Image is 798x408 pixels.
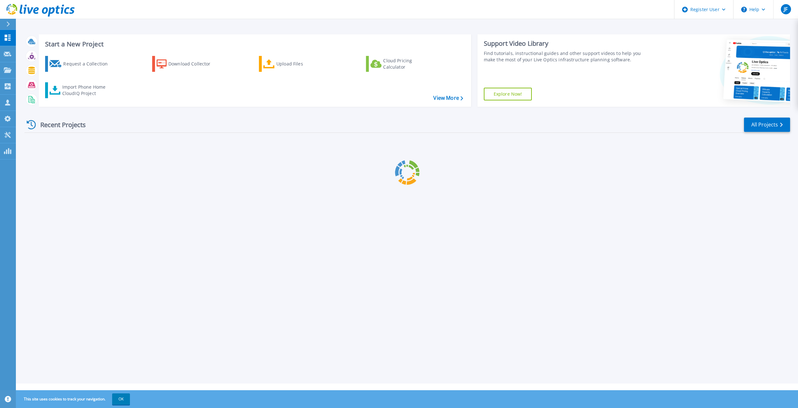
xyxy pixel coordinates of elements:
[784,7,788,12] span: JF
[484,50,645,63] div: Find tutorials, instructional guides and other support videos to help you make the most of your L...
[383,58,434,70] div: Cloud Pricing Calculator
[152,56,223,72] a: Download Collector
[45,41,463,48] h3: Start a New Project
[366,56,437,72] a: Cloud Pricing Calculator
[484,39,645,48] div: Support Video Library
[45,56,116,72] a: Request a Collection
[276,58,327,70] div: Upload Files
[168,58,219,70] div: Download Collector
[484,88,532,100] a: Explore Now!
[433,95,463,101] a: View More
[259,56,330,72] a: Upload Files
[24,117,94,133] div: Recent Projects
[17,393,130,405] span: This site uses cookies to track your navigation.
[112,393,130,405] button: OK
[63,58,114,70] div: Request a Collection
[744,118,790,132] a: All Projects
[62,84,112,97] div: Import Phone Home CloudIQ Project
